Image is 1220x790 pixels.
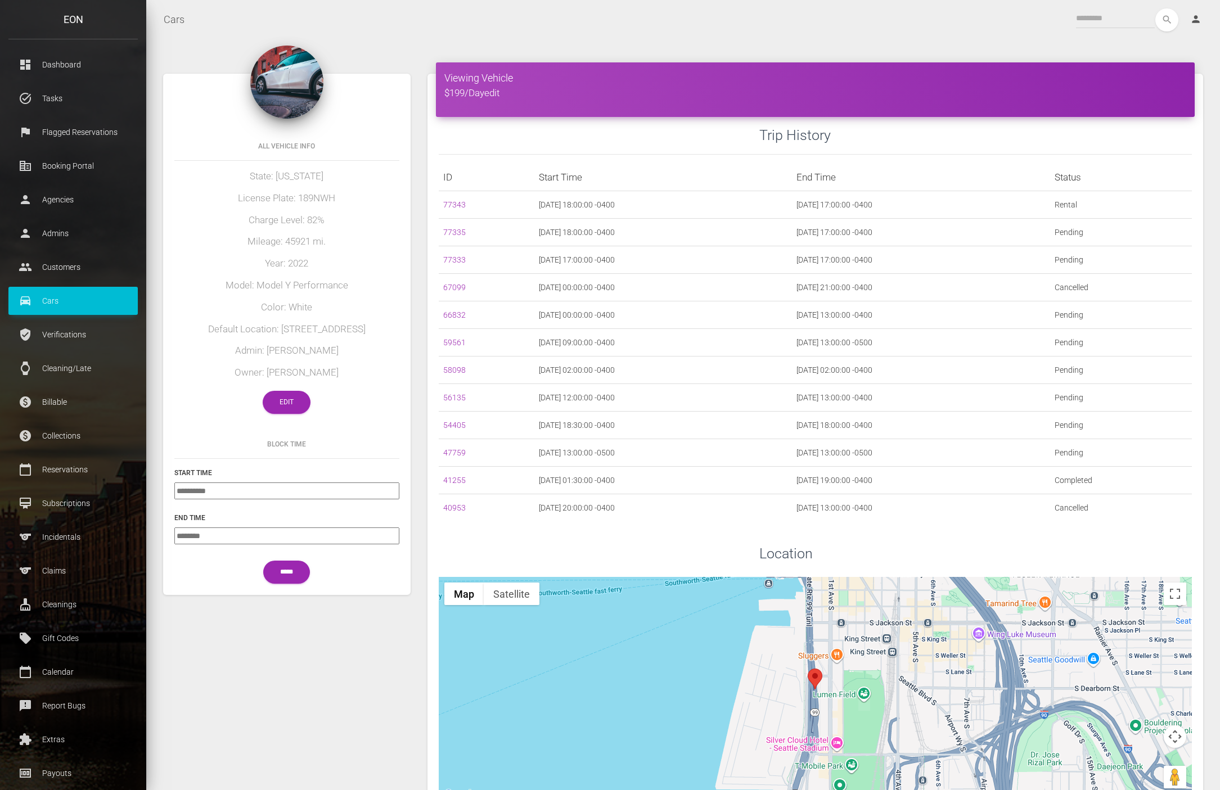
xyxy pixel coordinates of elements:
a: money Payouts [8,759,138,787]
a: flag Flagged Reservations [8,118,138,146]
i: search [1155,8,1178,31]
td: [DATE] 00:00:00 -0400 [534,301,793,329]
td: [DATE] 13:00:00 -0500 [792,439,1050,467]
a: dashboard Dashboard [8,51,138,79]
h6: All Vehicle Info [174,141,399,151]
td: [DATE] 18:00:00 -0400 [534,191,793,219]
td: [DATE] 13:00:00 -0500 [792,329,1050,356]
a: corporate_fare Booking Portal [8,152,138,180]
td: [DATE] 21:00:00 -0400 [792,274,1050,301]
h5: Default Location: [STREET_ADDRESS] [174,323,399,336]
a: edit [484,87,499,98]
a: 67099 [443,283,466,292]
td: [DATE] 13:00:00 -0400 [792,384,1050,412]
h5: $199/Day [444,87,1186,100]
p: Report Bugs [17,697,129,714]
a: paid Collections [8,422,138,450]
td: [DATE] 01:30:00 -0400 [534,467,793,494]
a: cleaning_services Cleanings [8,590,138,619]
a: 58098 [443,365,466,374]
a: person Admins [8,219,138,247]
p: Payouts [17,765,129,782]
td: Completed [1050,467,1192,494]
button: Show street map [444,583,484,605]
a: person [1182,8,1212,31]
p: Booking Portal [17,157,129,174]
a: 77333 [443,255,466,264]
p: Collections [17,427,129,444]
a: 54405 [443,421,466,430]
a: Edit [263,391,310,414]
button: Show satellite imagery [484,583,539,605]
p: Reservations [17,461,129,478]
a: Cars [164,6,184,34]
p: Cars [17,292,129,309]
p: Tasks [17,90,129,107]
td: [DATE] 13:00:00 -0400 [792,301,1050,329]
h5: Charge Level: 82% [174,214,399,227]
p: Flagged Reservations [17,124,129,141]
button: Toggle fullscreen view [1164,583,1186,605]
td: [DATE] 02:00:00 -0400 [792,356,1050,384]
h6: Block Time [174,439,399,449]
p: Claims [17,562,129,579]
td: Cancelled [1050,494,1192,522]
h6: Start Time [174,468,399,478]
a: 56135 [443,393,466,402]
th: End Time [792,164,1050,191]
td: [DATE] 20:00:00 -0400 [534,494,793,522]
h6: End Time [174,513,399,523]
a: 59561 [443,338,466,347]
h3: Location [759,544,1192,563]
button: Map camera controls [1164,725,1186,748]
img: 168.jpg [250,46,323,119]
a: paid Billable [8,388,138,416]
p: Customers [17,259,129,276]
td: [DATE] 13:00:00 -0500 [534,439,793,467]
a: 77343 [443,200,466,209]
td: Pending [1050,219,1192,246]
h5: State: [US_STATE] [174,170,399,183]
p: Extras [17,731,129,748]
p: Agencies [17,191,129,208]
p: Dashboard [17,56,129,73]
td: [DATE] 17:00:00 -0400 [792,219,1050,246]
a: card_membership Subscriptions [8,489,138,517]
h3: Trip History [759,125,1192,145]
td: Pending [1050,301,1192,329]
td: Cancelled [1050,274,1192,301]
a: task_alt Tasks [8,84,138,112]
td: [DATE] 17:00:00 -0400 [792,191,1050,219]
a: sports Incidentals [8,523,138,551]
a: person Agencies [8,186,138,214]
td: [DATE] 19:00:00 -0400 [792,467,1050,494]
h5: License Plate: 189NWH [174,192,399,205]
td: [DATE] 12:00:00 -0400 [534,384,793,412]
h5: Year: 2022 [174,257,399,270]
p: Cleaning/Late [17,360,129,377]
p: Incidentals [17,529,129,545]
p: Calendar [17,663,129,680]
td: [DATE] 13:00:00 -0400 [792,494,1050,522]
p: Gift Codes [17,630,129,647]
h5: Color: White [174,301,399,314]
td: [DATE] 00:00:00 -0400 [534,274,793,301]
a: 77335 [443,228,466,237]
td: Rental [1050,191,1192,219]
th: Start Time [534,164,793,191]
p: Cleanings [17,596,129,613]
a: 41255 [443,476,466,485]
a: 40953 [443,503,466,512]
p: Admins [17,225,129,242]
a: people Customers [8,253,138,281]
td: [DATE] 02:00:00 -0400 [534,356,793,384]
button: Drag Pegman onto the map to open Street View [1164,766,1186,788]
td: [DATE] 18:30:00 -0400 [534,412,793,439]
td: Pending [1050,356,1192,384]
a: extension Extras [8,725,138,753]
a: local_offer Gift Codes [8,624,138,652]
td: Pending [1050,384,1192,412]
td: Pending [1050,412,1192,439]
a: watch Cleaning/Late [8,354,138,382]
p: Verifications [17,326,129,343]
